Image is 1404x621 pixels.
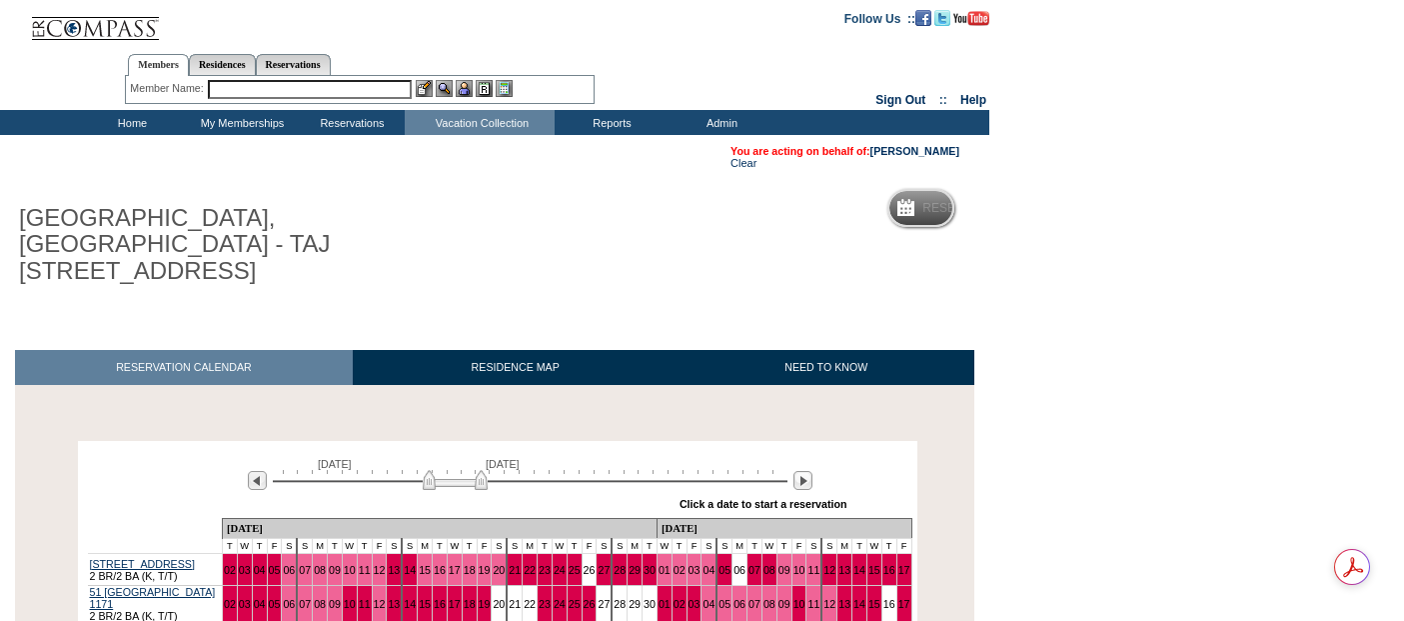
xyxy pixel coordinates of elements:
a: 26 [584,598,596,610]
a: 24 [554,564,566,576]
img: Previous [248,471,267,490]
a: 29 [629,564,641,576]
div: Click a date to start a reservation [680,498,847,510]
a: Subscribe to our YouTube Channel [953,11,989,23]
a: 04 [254,598,266,610]
a: 15 [868,564,880,576]
td: W [552,539,567,554]
a: 51 [GEOGRAPHIC_DATA] 1171 [90,586,216,610]
a: 28 [614,598,626,610]
a: 12 [823,564,835,576]
a: RESIDENCE MAP [353,350,679,385]
a: 13 [388,598,400,610]
td: W [657,539,672,554]
a: 27 [598,598,610,610]
a: 11 [359,564,371,576]
a: 02 [674,564,686,576]
a: 08 [314,564,326,576]
td: S [597,539,612,554]
a: 23 [539,564,551,576]
a: 01 [659,598,671,610]
img: Reservations [476,80,493,97]
td: T [538,539,553,554]
td: M [837,539,852,554]
a: 14 [853,598,865,610]
a: 04 [702,564,714,576]
td: T [776,539,791,554]
a: [STREET_ADDRESS] [90,558,195,570]
a: 17 [449,564,461,576]
a: 07 [748,564,760,576]
a: 03 [689,598,701,610]
a: 19 [479,564,491,576]
td: [DATE] [222,519,657,539]
a: 06 [733,598,745,610]
a: 16 [883,564,895,576]
a: 05 [269,564,281,576]
a: 03 [239,564,251,576]
td: M [628,539,643,554]
a: 12 [374,598,386,610]
td: Reports [555,110,665,135]
td: F [372,539,387,554]
td: S [492,539,507,554]
td: W [447,539,462,554]
a: 14 [404,564,416,576]
a: Help [960,93,986,107]
a: 29 [629,598,641,610]
td: S [612,539,627,554]
a: 11 [359,598,371,610]
td: Admin [665,110,774,135]
td: M [732,539,747,554]
td: S [806,539,821,554]
a: 20 [493,598,505,610]
a: 24 [554,598,566,610]
td: W [342,539,357,554]
a: 06 [283,564,295,576]
td: F [582,539,597,554]
td: M [313,539,328,554]
a: 21 [509,598,521,610]
td: T [357,539,372,554]
td: T [433,539,448,554]
td: S [387,539,402,554]
a: 03 [689,564,701,576]
td: M [418,539,433,554]
td: T [462,539,477,554]
a: 10 [344,564,356,576]
td: T [881,539,896,554]
td: S [297,539,312,554]
a: 04 [254,564,266,576]
a: 12 [374,564,386,576]
img: b_calculator.gif [496,80,513,97]
img: b_edit.gif [416,80,433,97]
td: M [523,539,538,554]
a: 05 [718,598,730,610]
a: 03 [239,598,251,610]
a: 30 [644,598,656,610]
a: 02 [674,598,686,610]
td: W [761,539,776,554]
a: 23 [539,598,551,610]
div: Member Name: [130,80,207,97]
a: 04 [702,598,714,610]
a: 17 [449,598,461,610]
a: Follow us on Twitter [934,11,950,23]
a: 10 [344,598,356,610]
a: 12 [823,598,835,610]
a: 09 [778,598,790,610]
img: Impersonate [456,80,473,97]
span: [DATE] [318,458,352,470]
a: 06 [283,598,295,610]
span: You are acting on behalf of: [730,145,959,157]
a: 30 [644,564,656,576]
a: 10 [793,564,805,576]
h5: Reservation Calendar [922,202,1075,215]
img: Next [793,471,812,490]
td: W [237,539,252,554]
a: RESERVATION CALENDAR [15,350,353,385]
a: 09 [329,564,341,576]
td: Follow Us :: [844,10,915,26]
a: 13 [838,598,850,610]
td: S [507,539,522,554]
